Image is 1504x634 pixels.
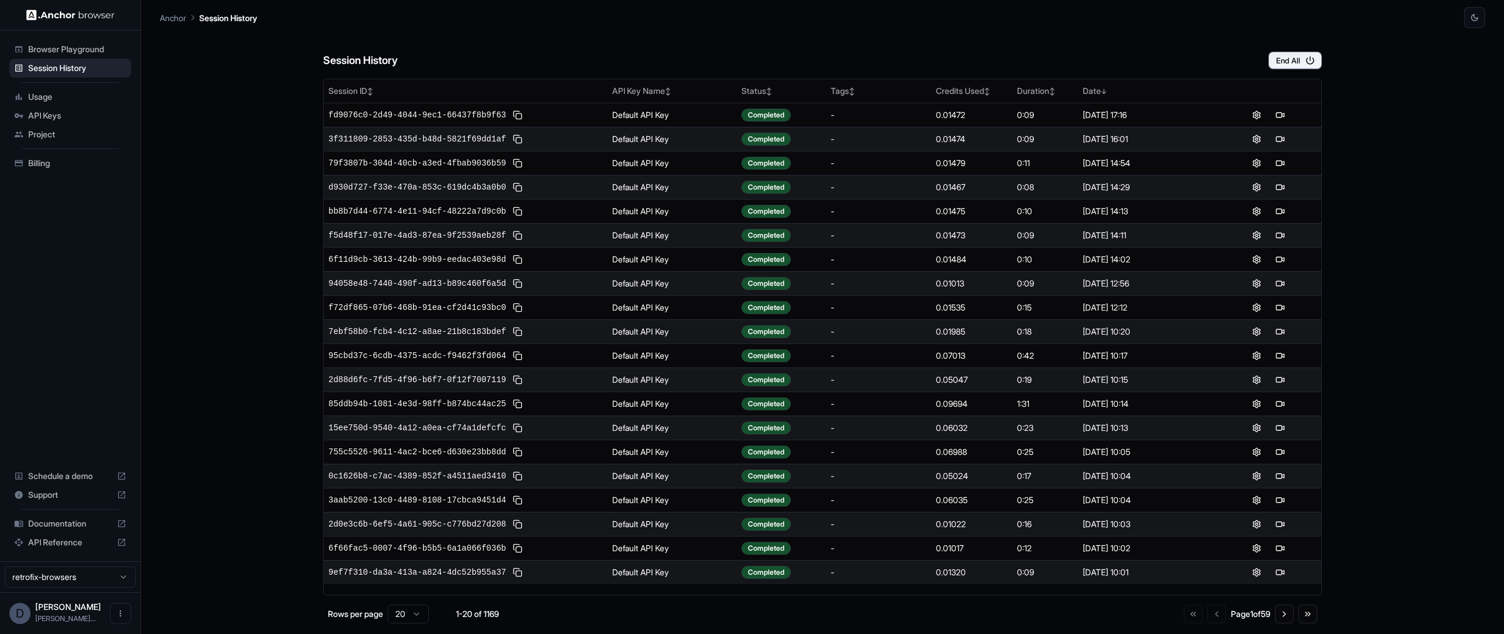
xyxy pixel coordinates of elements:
[607,247,737,271] td: Default API Key
[328,109,506,121] span: fd9076c0-2d49-4044-9ec1-66437f8b9f63
[984,87,990,96] span: ↕
[936,518,1008,530] div: 0.01022
[1083,566,1211,578] div: [DATE] 10:01
[831,254,926,265] div: -
[936,494,1008,506] div: 0.06035
[1083,326,1211,338] div: [DATE] 10:20
[741,518,791,531] div: Completed
[9,59,131,77] div: Session History
[1017,181,1073,193] div: 0:08
[741,229,791,242] div: Completed
[831,109,926,121] div: -
[328,470,506,482] span: 0c1626b8-c7ac-4389-852f-a4511aed3410
[741,133,791,146] div: Completed
[849,87,855,96] span: ↕
[831,398,926,410] div: -
[9,467,131,485] div: Schedule a demo
[831,374,926,386] div: -
[741,566,791,579] div: Completed
[1231,608,1270,620] div: Page 1 of 59
[1017,205,1073,217] div: 0:10
[9,125,131,144] div: Project
[328,446,506,458] span: 755c5526-9611-4ac2-bce6-d630e23bb8dd
[1083,470,1211,482] div: [DATE] 10:04
[1017,326,1073,338] div: 0:18
[160,11,257,24] nav: breadcrumb
[936,278,1008,289] div: 0.01013
[1049,87,1055,96] span: ↕
[328,181,506,193] span: d930d727-f33e-470a-853c-619dc4b3a0b0
[328,518,506,530] span: 2d0e3c6b-6ef5-4a61-905c-c776bd27d208
[607,560,737,584] td: Default API Key
[936,374,1008,386] div: 0.05047
[328,542,506,554] span: 6f66fac5-0007-4f96-b5b5-6a1a066f036b
[831,278,926,289] div: -
[1083,302,1211,313] div: [DATE] 12:12
[831,181,926,193] div: -
[328,85,603,97] div: Session ID
[1083,542,1211,554] div: [DATE] 10:02
[607,416,737,440] td: Default API Key
[1083,133,1211,145] div: [DATE] 16:01
[9,40,131,59] div: Browser Playground
[741,373,791,386] div: Completed
[607,199,737,223] td: Default API Key
[607,512,737,536] td: Default API Key
[1083,398,1211,410] div: [DATE] 10:14
[1017,278,1073,289] div: 0:09
[741,470,791,483] div: Completed
[328,205,506,217] span: bb8b7d44-6774-4e11-94cf-48222a7d9c0b
[741,253,791,266] div: Completed
[1017,494,1073,506] div: 0:25
[1083,254,1211,265] div: [DATE] 14:02
[328,157,506,169] span: 79f3807b-304d-40cb-a3ed-4fbab9036b59
[328,350,506,362] span: 95cbd37c-6cdb-4375-acdc-f9462f3fd064
[9,603,31,624] div: D
[323,52,398,69] h6: Session History
[1083,374,1211,386] div: [DATE] 10:15
[741,109,791,122] div: Completed
[1017,254,1073,265] div: 0:10
[1017,157,1073,169] div: 0:11
[1083,350,1211,362] div: [DATE] 10:17
[936,326,1008,338] div: 0.01985
[1083,109,1211,121] div: [DATE] 17:16
[607,271,737,295] td: Default API Key
[1017,85,1073,97] div: Duration
[831,542,926,554] div: -
[831,350,926,362] div: -
[936,254,1008,265] div: 0.01484
[328,254,506,265] span: 6f11d9cb-3613-424b-99b9-eedac403e98d
[1083,494,1211,506] div: [DATE] 10:04
[1017,374,1073,386] div: 0:19
[936,350,1008,362] div: 0.07013
[936,85,1008,97] div: Credits Used
[28,91,126,103] span: Usage
[1017,398,1073,410] div: 1:31
[607,343,737,367] td: Default API Key
[607,440,737,464] td: Default API Key
[607,464,737,488] td: Default API Key
[936,230,1008,241] div: 0.01473
[612,85,733,97] div: API Key Name
[607,392,737,416] td: Default API Key
[1017,542,1073,554] div: 0:12
[28,489,112,501] span: Support
[328,566,506,578] span: 9ef7f310-da3a-413a-a824-4dc52b955a37
[28,470,112,482] span: Schedule a demo
[741,325,791,338] div: Completed
[328,398,506,410] span: 85ddb94b-1081-4e3d-98ff-b874bc44ac25
[831,422,926,434] div: -
[741,397,791,410] div: Completed
[1017,518,1073,530] div: 0:16
[936,133,1008,145] div: 0.01474
[28,110,126,122] span: API Keys
[607,319,737,343] td: Default API Key
[26,9,115,21] img: Anchor Logo
[1083,230,1211,241] div: [DATE] 14:11
[9,154,131,173] div: Billing
[1017,470,1073,482] div: 0:17
[1017,133,1073,145] div: 0:09
[831,326,926,338] div: -
[936,446,1008,458] div: 0.06988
